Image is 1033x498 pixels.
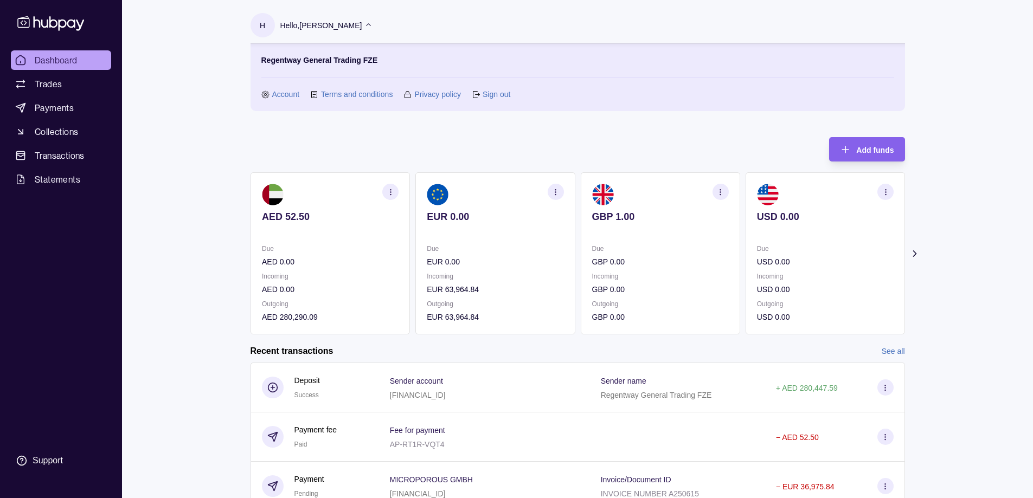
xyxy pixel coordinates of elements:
p: USD 0.00 [756,311,893,323]
p: MICROPOROUS GMBH [390,475,473,484]
a: Dashboard [11,50,111,70]
a: Trades [11,74,111,94]
p: Regentway General Trading FZE [261,54,378,66]
p: [FINANCIAL_ID] [390,391,446,399]
p: INVOICE NUMBER A250615 [601,489,699,498]
span: Payments [35,101,74,114]
p: Sender name [601,377,646,385]
span: Transactions [35,149,85,162]
img: ae [262,184,284,205]
p: EUR 0.00 [427,211,563,223]
p: + AED 280,447.59 [776,384,838,392]
span: Paid [294,441,307,448]
p: Incoming [427,270,563,282]
p: GBP 0.00 [592,256,728,268]
a: Statements [11,170,111,189]
p: AED 0.00 [262,256,399,268]
span: Pending [294,490,318,497]
p: Regentway General Trading FZE [601,391,712,399]
p: Due [592,243,728,255]
a: Account [272,88,300,100]
p: EUR 0.00 [427,256,563,268]
p: Hello, [PERSON_NAME] [280,20,362,31]
a: Transactions [11,146,111,165]
p: EUR 63,964.84 [427,311,563,323]
a: Support [11,449,111,472]
a: See all [882,345,905,357]
a: Payments [11,98,111,118]
img: eu [427,184,448,205]
p: GBP 0.00 [592,283,728,295]
p: Deposit [294,374,320,386]
span: Trades [35,77,62,90]
button: Add funds [829,137,904,161]
span: Success [294,391,319,399]
span: Dashboard [35,54,78,67]
span: Collections [35,125,78,138]
p: USD 0.00 [756,256,893,268]
p: GBP 1.00 [592,211,728,223]
h2: Recent transactions [251,345,333,357]
img: us [756,184,778,205]
p: Outgoing [262,298,399,310]
p: GBP 0.00 [592,311,728,323]
p: Invoice/Document ID [601,475,671,484]
a: Privacy policy [414,88,461,100]
p: AP-RT1R-VQT4 [390,440,445,449]
p: − AED 52.50 [776,433,819,442]
p: Outgoing [592,298,728,310]
a: Collections [11,122,111,141]
a: Terms and conditions [321,88,393,100]
p: Due [756,243,893,255]
p: EUR 63,964.84 [427,283,563,295]
p: Sender account [390,377,443,385]
p: [FINANCIAL_ID] [390,489,446,498]
p: Due [262,243,399,255]
p: AED 52.50 [262,211,399,223]
span: Add funds [856,146,894,154]
p: − EUR 36,975.84 [776,482,835,491]
p: Incoming [592,270,728,282]
img: gb [592,184,613,205]
p: USD 0.00 [756,211,893,223]
p: Incoming [756,270,893,282]
p: Fee for payment [390,426,445,435]
a: Sign out [483,88,510,100]
p: Payment [294,473,324,485]
p: USD 0.00 [756,283,893,295]
p: H [260,20,265,31]
p: Incoming [262,270,399,282]
p: Due [427,243,563,255]
p: AED 0.00 [262,283,399,295]
span: Statements [35,173,80,186]
p: AED 280,290.09 [262,311,399,323]
p: Outgoing [756,298,893,310]
div: Support [33,455,63,467]
p: Outgoing [427,298,563,310]
p: Payment fee [294,424,337,436]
